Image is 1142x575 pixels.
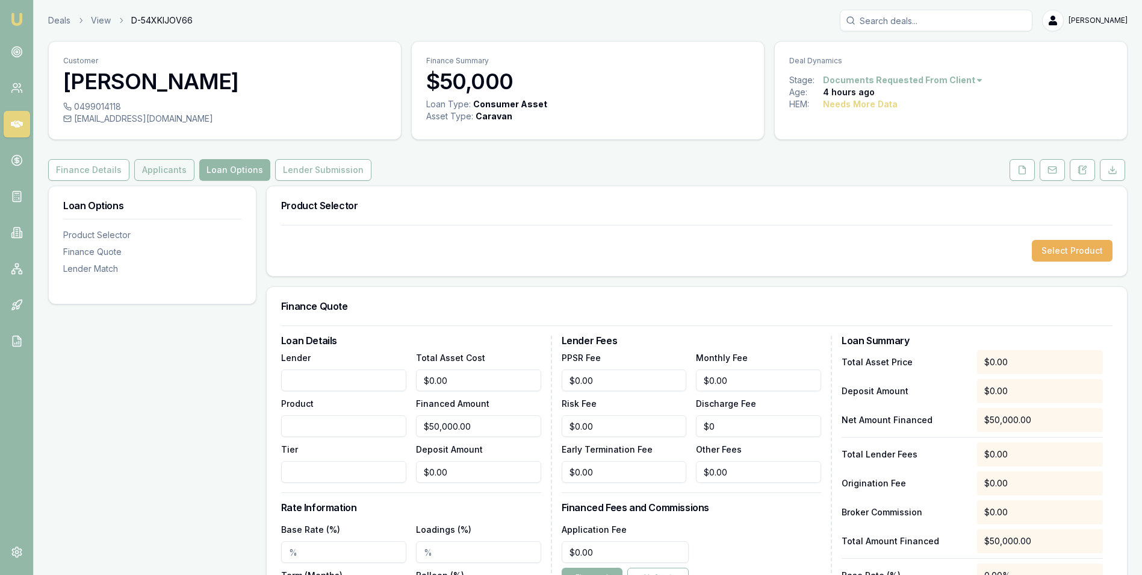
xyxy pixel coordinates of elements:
div: Needs More Data [823,98,898,110]
input: $ [416,461,541,483]
input: $ [696,415,821,437]
h3: Rate Information [281,503,541,512]
p: Broker Commission [842,506,967,518]
h3: Finance Quote [281,301,1113,311]
span: [PERSON_NAME] [1069,16,1128,25]
label: Total Asset Cost [416,353,485,363]
label: Product [281,398,314,409]
div: Consumer Asset [473,98,547,110]
button: Lender Submission [275,159,371,181]
a: Applicants [132,159,197,181]
div: $50,000.00 [977,529,1103,553]
input: $ [416,415,541,437]
p: Total Asset Price [842,356,967,368]
button: Documents Requested From Client [823,74,984,86]
label: Loadings (%) [416,524,471,535]
div: Stage: [789,74,823,86]
div: Product Selector [63,229,241,241]
h3: Financed Fees and Commissions [562,503,822,512]
label: Application Fee [562,524,627,535]
div: $0.00 [977,350,1103,374]
a: View [91,14,111,27]
input: % [416,541,541,563]
div: $0.00 [977,500,1103,524]
div: $0.00 [977,442,1103,467]
a: Finance Details [48,159,132,181]
p: Finance Summary [426,56,749,66]
button: Loan Options [199,159,270,181]
img: emu-icon-u.png [10,12,24,27]
div: 0499014118 [63,101,386,113]
p: Origination Fee [842,477,967,489]
input: $ [416,369,541,391]
label: Other Fees [696,444,742,454]
button: Applicants [134,159,194,181]
p: Net Amount Financed [842,414,967,426]
a: Deals [48,14,70,27]
div: $50,000.00 [977,408,1103,432]
label: Deposit Amount [416,444,483,454]
p: Deposit Amount [842,385,967,397]
h3: Product Selector [281,201,1113,210]
div: [EMAIL_ADDRESS][DOMAIN_NAME] [63,113,386,125]
div: Asset Type : [426,110,473,122]
label: PPSR Fee [562,353,601,363]
input: $ [562,369,687,391]
button: Finance Details [48,159,129,181]
div: Age: [789,86,823,98]
div: Lender Match [63,263,241,275]
h3: [PERSON_NAME] [63,69,386,93]
div: Finance Quote [63,246,241,258]
h3: $50,000 [426,69,749,93]
input: Search deals [840,10,1032,31]
label: Monthly Fee [696,353,748,363]
button: Select Product [1032,240,1113,262]
h3: Loan Options [63,201,241,210]
label: Base Rate (%) [281,524,340,535]
input: $ [696,369,821,391]
input: $ [562,461,687,483]
input: $ [562,541,689,563]
label: Tier [281,444,298,454]
div: $0.00 [977,471,1103,495]
p: Deal Dynamics [789,56,1113,66]
p: Total Amount Financed [842,535,967,547]
label: Financed Amount [416,398,489,409]
label: Risk Fee [562,398,597,409]
label: Lender [281,353,311,363]
label: Discharge Fee [696,398,756,409]
nav: breadcrumb [48,14,193,27]
div: 4 hours ago [823,86,875,98]
input: $ [562,415,687,437]
h3: Lender Fees [562,336,822,345]
p: Total Lender Fees [842,448,967,460]
input: $ [696,461,821,483]
p: Customer [63,56,386,66]
div: Caravan [476,110,512,122]
label: Early Termination Fee [562,444,653,454]
div: $0.00 [977,379,1103,403]
a: Loan Options [197,159,273,181]
input: % [281,541,406,563]
span: D-54XKIJOV66 [131,14,193,27]
h3: Loan Details [281,336,541,345]
h3: Loan Summary [842,336,1103,345]
div: HEM: [789,98,823,110]
a: Lender Submission [273,159,374,181]
div: Loan Type: [426,98,471,110]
